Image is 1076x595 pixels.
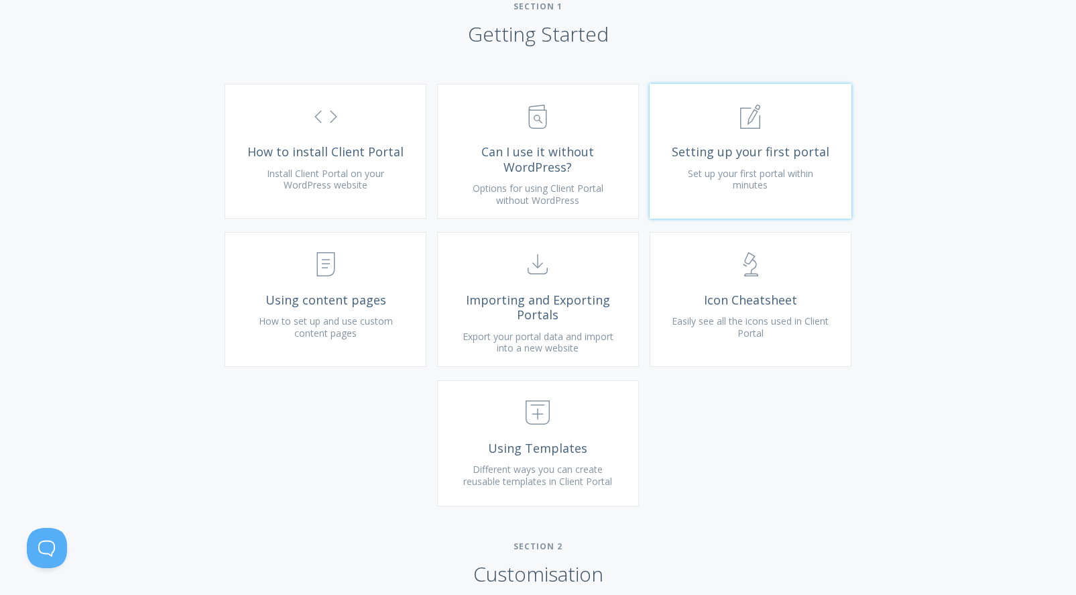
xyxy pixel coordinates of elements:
span: Using content pages [245,292,406,308]
a: Using Templates Different ways you can create reusable templates in Client Portal [437,380,639,506]
span: Icon Cheatsheet [670,292,831,308]
span: How to set up and use custom content pages [259,315,393,339]
span: Importing and Exporting Portals [458,292,618,323]
a: Using content pages How to set up and use custom content pages [225,232,426,367]
a: Setting up your first portal Set up your first portal within minutes [650,84,851,219]
span: Using Templates [458,441,618,456]
span: Set up your first portal within minutes [688,167,813,192]
a: Icon Cheatsheet Easily see all the icons used in Client Portal [650,232,851,367]
a: How to install Client Portal Install Client Portal on your WordPress website [225,84,426,219]
a: Can I use it without WordPress? Options for using Client Portal without WordPress [437,84,639,219]
span: Easily see all the icons used in Client Portal [672,315,829,339]
span: How to install Client Portal [245,144,406,160]
span: Export your portal data and import into a new website [463,330,613,355]
span: Options for using Client Portal without WordPress [473,182,603,207]
span: Install Client Portal on your WordPress website [267,167,384,192]
span: Different ways you can create reusable templates in Client Portal [463,463,612,488]
a: Importing and Exporting Portals Export your portal data and import into a new website [437,232,639,367]
span: Setting up your first portal [670,144,831,160]
iframe: Toggle Customer Support [27,528,67,568]
span: Can I use it without WordPress? [458,144,618,174]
